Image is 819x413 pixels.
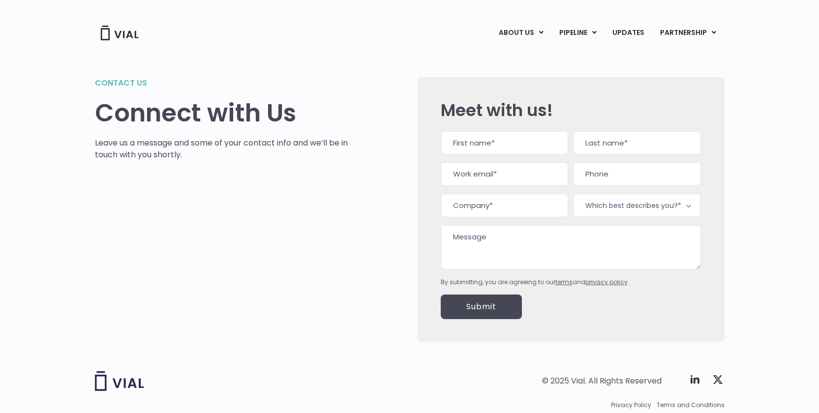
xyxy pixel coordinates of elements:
[491,25,551,41] a: ABOUT USMenu Toggle
[652,25,724,41] a: PARTNERSHIPMenu Toggle
[611,401,651,410] a: Privacy Policy
[441,295,522,319] input: Submit
[441,101,701,119] h2: Meet with us!
[605,25,652,41] a: UPDATES
[573,131,700,155] input: Last name*
[95,137,348,161] p: Leave us a message and some of your contact info and we’ll be in touch with you shortly.
[100,26,139,40] img: Vial Logo
[573,194,700,217] span: Which best describes you?*
[551,25,604,41] a: PIPELINEMenu Toggle
[585,278,628,286] a: privacy policy
[95,99,348,127] h1: Connect with Us
[441,194,568,217] input: Company*
[555,278,573,286] a: terms
[95,77,348,89] h2: Contact us
[441,162,568,186] input: Work email*
[573,162,700,186] input: Phone
[441,278,701,287] div: By submitting, you are agreeing to our and
[441,131,568,155] input: First name*
[657,401,725,410] a: Terms and Conditions
[542,376,662,386] div: © 2025 Vial. All Rights Reserved
[95,371,144,391] img: Vial logo wih "Vial" spelled out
